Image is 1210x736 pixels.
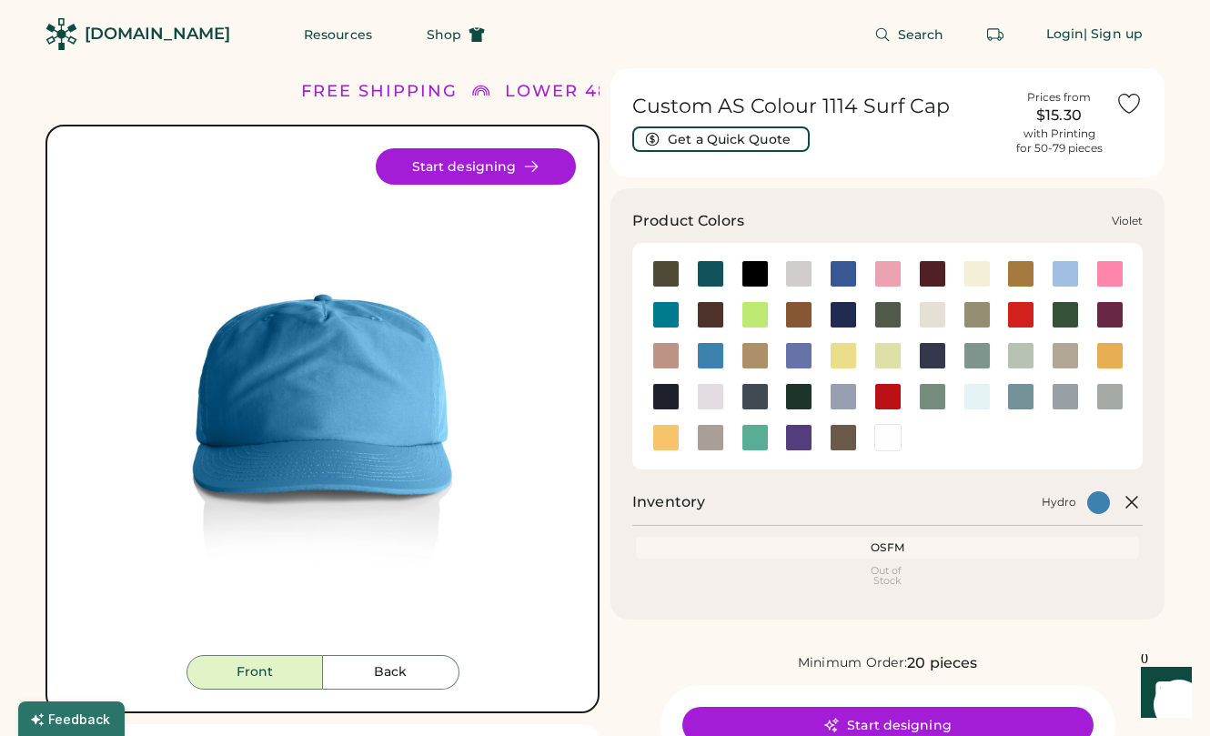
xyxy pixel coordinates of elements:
[852,16,966,53] button: Search
[898,28,944,41] span: Search
[405,16,507,53] button: Shop
[282,16,394,53] button: Resources
[632,126,810,152] button: Get a Quick Quote
[1124,654,1202,732] iframe: Front Chat
[1046,25,1084,44] div: Login
[45,18,77,50] img: Rendered Logo - Screens
[301,79,458,104] div: FREE SHIPPING
[505,79,689,104] div: LOWER 48 STATES
[1084,25,1143,44] div: | Sign up
[323,655,459,690] button: Back
[632,210,744,232] h3: Product Colors
[798,654,908,672] div: Minimum Order:
[69,148,576,655] img: 1114 - Hydro Front Image
[640,566,1135,586] div: Out of Stock
[632,491,705,513] h2: Inventory
[187,655,323,690] button: Front
[1013,105,1104,126] div: $15.30
[85,23,230,45] div: [DOMAIN_NAME]
[907,652,977,674] div: 20 pieces
[427,28,461,41] span: Shop
[376,148,576,185] button: Start designing
[69,148,576,655] div: 1114 Style Image
[1112,214,1143,228] div: Violet
[1027,90,1091,105] div: Prices from
[1016,126,1103,156] div: with Printing for 50-79 pieces
[640,540,1135,555] div: OSFM
[632,94,1003,119] h1: Custom AS Colour 1114 Surf Cap
[977,16,1013,53] button: Retrieve an order
[1042,495,1076,509] div: Hydro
